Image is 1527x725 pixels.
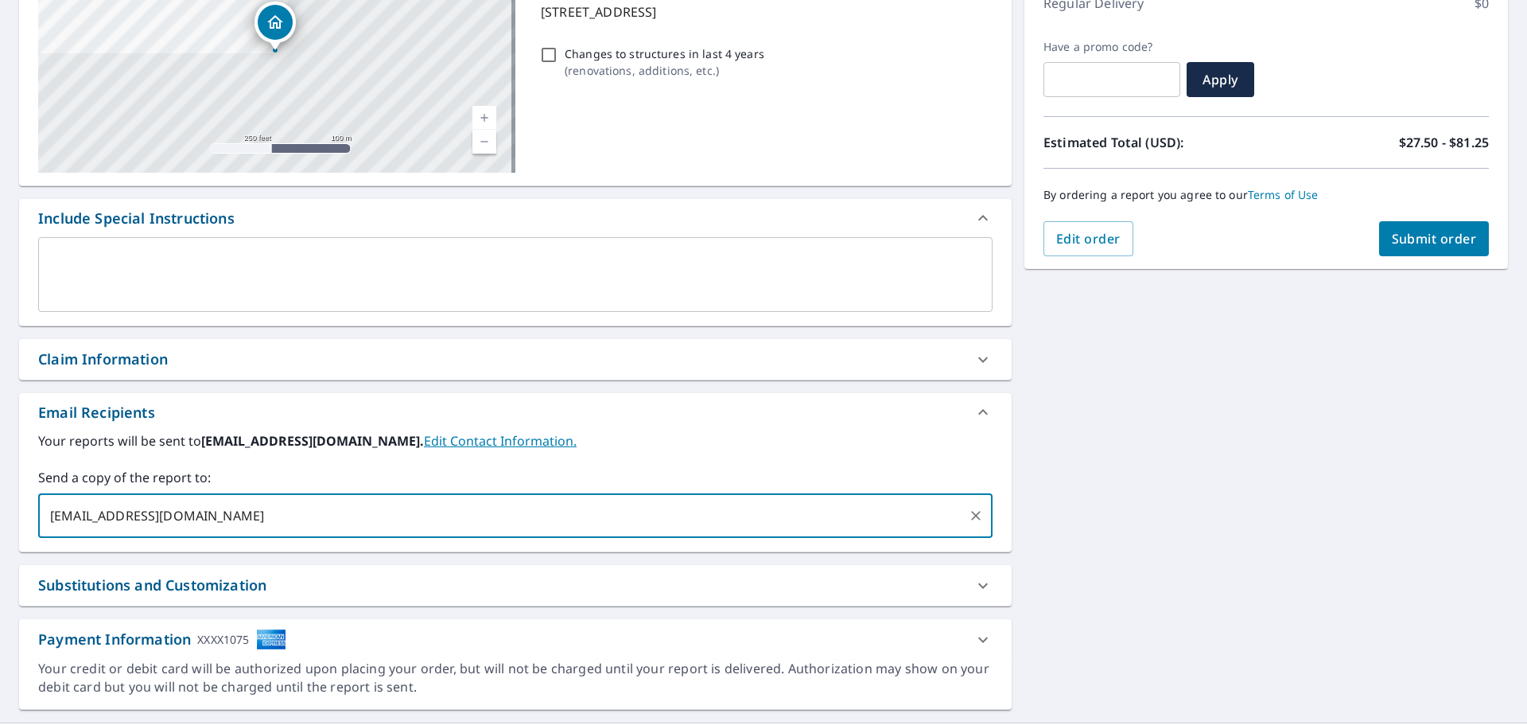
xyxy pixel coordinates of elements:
div: Claim Information [19,339,1012,380]
div: Dropped pin, building 1, Residential property, 10168 Autumn Park Ct Fort Worth, TX 76140 [254,2,296,51]
p: Estimated Total (USD): [1043,133,1266,152]
span: Apply [1199,71,1241,88]
div: Payment Information [38,629,286,650]
label: Have a promo code? [1043,40,1180,54]
p: Changes to structures in last 4 years [565,45,764,62]
div: Payment InformationXXXX1075cardImage [19,619,1012,660]
img: cardImage [256,629,286,650]
b: [EMAIL_ADDRESS][DOMAIN_NAME]. [201,432,424,450]
a: Current Level 17, Zoom In [472,106,496,130]
span: Submit order [1392,230,1477,248]
div: Include Special Instructions [38,208,235,229]
div: Substitutions and Customization [19,565,1012,606]
p: [STREET_ADDRESS] [541,2,986,21]
div: Your credit or debit card will be authorized upon placing your order, but will not be charged unt... [38,660,993,696]
button: Edit order [1043,221,1133,256]
button: Submit order [1379,221,1490,256]
label: Send a copy of the report to: [38,468,993,487]
button: Apply [1187,62,1254,97]
a: Terms of Use [1248,187,1319,202]
p: ( renovations, additions, etc. ) [565,62,764,79]
span: Edit order [1056,230,1121,248]
p: By ordering a report you agree to our [1043,188,1489,202]
p: $27.50 - $81.25 [1399,133,1489,152]
div: Claim Information [38,349,168,370]
div: XXXX1075 [197,629,249,650]
div: Substitutions and Customization [38,575,266,596]
a: Current Level 17, Zoom Out [472,130,496,154]
a: EditContactInfo [424,432,577,450]
div: Email Recipients [38,402,155,423]
label: Your reports will be sent to [38,431,993,450]
div: Include Special Instructions [19,199,1012,237]
button: Clear [965,505,987,527]
div: Email Recipients [19,393,1012,431]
